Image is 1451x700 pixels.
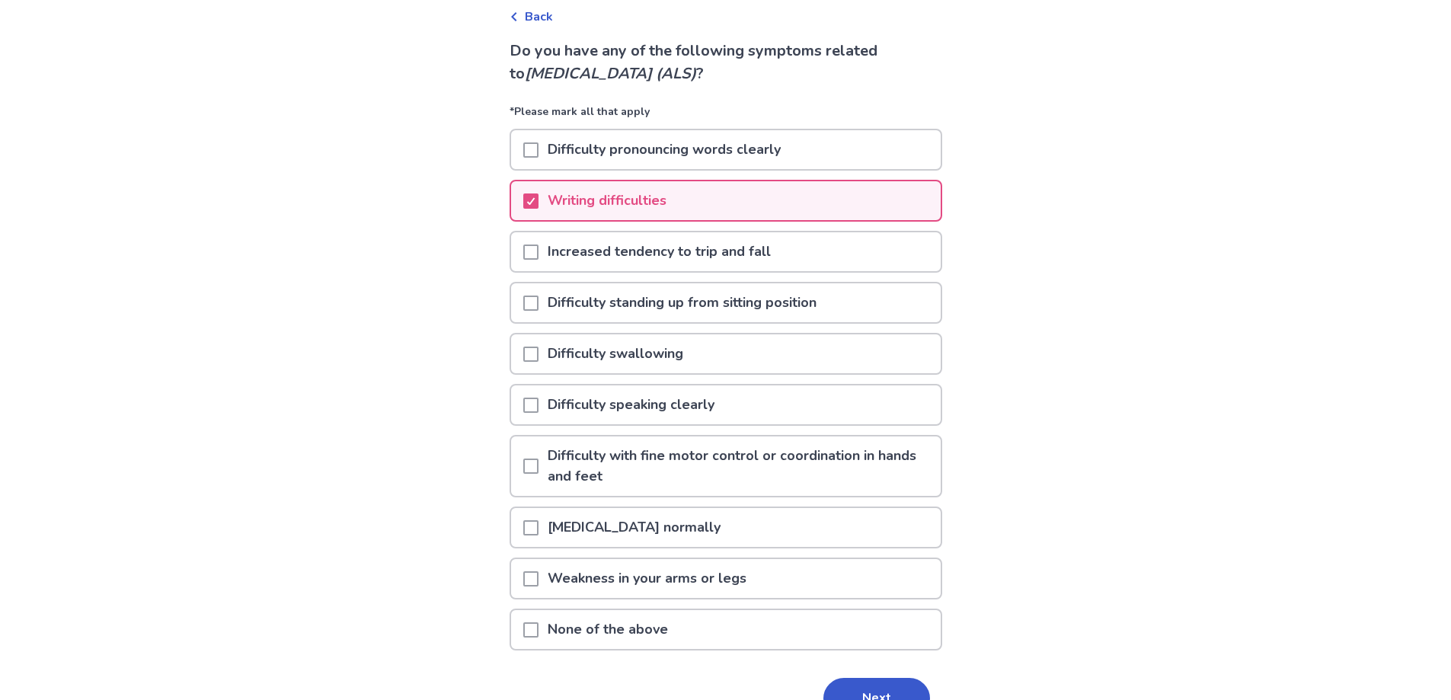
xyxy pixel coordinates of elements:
p: Do you have any of the following symptoms related to ? [510,40,942,85]
i: [MEDICAL_DATA] (ALS) [525,63,696,84]
p: Difficulty standing up from sitting position [539,283,826,322]
span: Back [525,8,553,26]
p: *Please mark all that apply [510,104,942,129]
p: Difficulty pronouncing words clearly [539,130,790,169]
p: [MEDICAL_DATA] normally [539,508,730,547]
p: None of the above [539,610,677,649]
p: Difficulty speaking clearly [539,385,724,424]
p: Increased tendency to trip and fall [539,232,780,271]
p: Weakness in your arms or legs [539,559,756,598]
p: Difficulty with fine motor control or coordination in hands and feet [539,436,941,496]
p: Writing difficulties [539,181,676,220]
p: Difficulty swallowing [539,334,692,373]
